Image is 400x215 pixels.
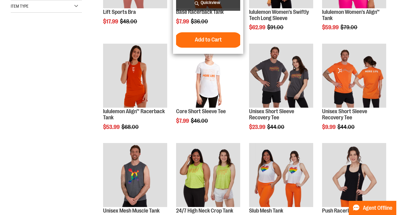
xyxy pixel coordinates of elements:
a: Product image for lululemon Align™ Racerback Tank [103,44,167,109]
a: Push Racerback Tank [322,208,370,214]
a: Product image for Push Racerback Tank [322,143,386,208]
button: Agent Offline [349,201,396,215]
span: $48.00 [120,18,138,25]
span: Item Type [11,4,29,9]
img: Product image for Unisex Short Sleeve Recovery Tee [249,44,313,108]
a: lululemon Women's Align™ Tank [322,9,380,21]
span: $44.00 [337,124,356,130]
a: Product image for Unisex Mesh Muscle Tank [103,143,167,208]
span: $36.00 [191,18,209,25]
img: Product image for Slub Mesh Tank [249,143,313,207]
div: product [100,41,170,146]
div: product [173,41,243,140]
a: Product image for Unisex Short Sleeve Recovery Tee [322,44,386,109]
span: $9.99 [322,124,337,130]
span: $7.99 [176,18,190,25]
span: $59.99 [322,24,340,30]
button: Add to Cart [175,32,242,48]
span: Add to Cart [195,36,222,43]
a: Product image for 24/7 High Neck Crop Tank [176,143,240,208]
span: $53.99 [103,124,121,130]
a: Unisex Short Sleeve Recovery Tee [249,108,294,121]
img: Product image for Unisex Short Sleeve Recovery Tee [322,44,386,108]
span: $91.00 [267,24,284,30]
img: Product image for Unisex Mesh Muscle Tank [103,143,167,207]
a: Product image for Unisex Short Sleeve Recovery Tee [249,44,313,109]
a: Unisex Short Sleeve Recovery Tee [322,108,367,121]
span: $46.00 [191,118,209,124]
a: Core Short Sleeve Tee [176,108,226,114]
a: Product image for Slub Mesh Tank [249,143,313,208]
a: Lift Sports Bra [103,9,136,15]
a: Unisex Mesh Muscle Tank [103,208,160,214]
a: Base Racerback Tank [176,9,224,15]
div: product [246,41,316,146]
a: Product image for Core Short Sleeve Tee [176,44,240,109]
img: Product image for 24/7 High Neck Crop Tank [176,143,240,207]
a: 24/7 High Neck Crop Tank [176,208,233,214]
span: $17.99 [103,18,119,25]
span: $7.99 [176,118,190,124]
img: Product image for lululemon Align™ Racerback Tank [103,44,167,108]
span: $68.00 [121,124,140,130]
span: $79.00 [340,24,358,30]
div: product [319,41,389,146]
a: Slub Mesh Tank [249,208,283,214]
span: $23.99 [249,124,266,130]
img: Product image for Push Racerback Tank [322,143,386,207]
a: lululemon Align™ Racerback Tank [103,108,165,121]
a: lululemon Women's Swiftly Tech Long Sleeve [249,9,309,21]
span: $44.00 [267,124,285,130]
img: Product image for Core Short Sleeve Tee [176,44,240,108]
span: $62.99 [249,24,266,30]
span: Agent Offline [363,205,392,211]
